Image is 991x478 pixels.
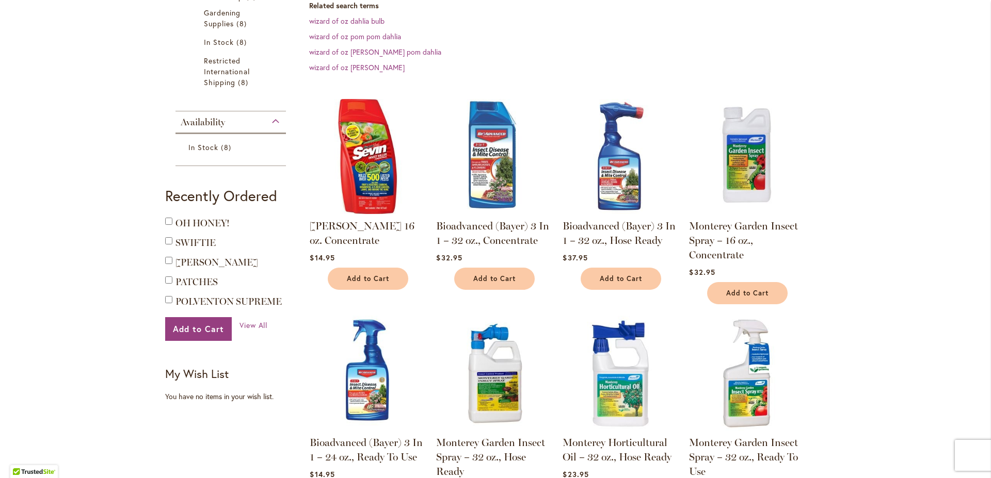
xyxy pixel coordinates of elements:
[328,268,408,290] button: Add to Cart
[238,77,250,88] span: 8
[165,186,277,205] strong: Recently Ordered
[181,117,225,128] span: Availability
[204,37,260,47] a: In Stock
[600,274,642,283] span: Add to Cart
[436,220,549,246] a: Bioadvanced (Bayer) 3 In 1 – 32 oz., Concentrate
[239,320,268,331] a: View All
[204,7,260,29] a: Gardening Supplies
[310,423,425,433] a: Bioadvanced (Bayer) 3 In 1 – 24 oz., Ready To Use
[473,274,516,283] span: Add to Cart
[204,37,234,47] span: In Stock
[436,423,551,433] a: Monterey Garden Insect Spray – 32 oz., Hose Ready
[454,268,535,290] button: Add to Cart
[310,436,423,463] a: Bioadvanced (Bayer) 3 In 1 – 24 oz., Ready To Use
[309,62,405,72] a: wizard of oz [PERSON_NAME]
[563,206,678,216] a: Bioadvanced (Bayer) 3 In 1 – 32 oz., Hose Ready
[563,220,676,246] a: Bioadvanced (Bayer) 3 In 1 – 32 oz., Hose Ready
[689,267,715,277] span: $32.95
[310,99,425,214] img: Sevin 16 oz. Concentrate
[165,366,229,381] strong: My Wish List
[236,18,249,29] span: 8
[436,99,551,214] img: Bioadvanced (Bayer) 3 In 1 – 32 oz., Concentrate
[173,323,224,334] span: Add to Cart
[309,47,441,57] a: wizard of oz [PERSON_NAME] pom dahlia
[563,423,678,433] a: Monterey Horticultural Oil – 32 oz., Hose Ready
[563,253,587,262] span: $37.95
[436,206,551,216] a: Bioadvanced (Bayer) 3 In 1 – 32 oz., Concentrate
[175,276,218,288] a: PATCHES
[221,142,233,153] span: 8
[8,441,37,470] iframe: Launch Accessibility Center
[563,99,678,214] img: Bioadvanced (Bayer) 3 In 1 – 32 oz., Hose Ready
[689,316,804,431] img: Monterey Garden Insect Spray – 32 oz., Ready To Use
[347,274,389,283] span: Add to Cart
[726,289,769,298] span: Add to Cart
[204,8,241,28] span: Gardening Supplies
[689,220,798,261] a: Monterey Garden Insect Spray – 16 oz., Concentrate
[581,268,661,290] button: Add to Cart
[309,16,385,26] a: wizard of oz dahlia bulb
[436,436,545,477] a: Monterey Garden Insect Spray – 32 oz., Hose Ready
[165,317,232,341] button: Add to Cart
[563,436,672,463] a: Monterey Horticultural Oil – 32 oz., Hose Ready
[310,206,425,216] a: Sevin 16 oz. Concentrate
[689,436,798,477] a: Monterey Garden Insect Spray – 32 oz., Ready To Use
[239,320,268,330] span: View All
[309,31,401,41] a: wizard of oz pom pom dahlia
[436,316,551,431] img: Monterey Garden Insect Spray – 32 oz., Hose Ready
[165,391,303,402] div: You have no items in your wish list.
[175,257,258,268] a: [PERSON_NAME]
[689,206,804,216] a: Monterey Garden Insect Spray – 16 oz., Concentrate
[310,316,425,431] img: Bioadvanced (Bayer) 3 In 1 – 24 oz., Ready To Use
[204,55,260,88] a: Restricted International Shipping
[310,220,414,246] a: [PERSON_NAME] 16 oz. Concentrate
[175,296,282,307] a: POLVENTON SUPREME
[707,282,788,304] button: Add to Cart
[236,37,249,47] span: 8
[204,56,250,87] span: Restricted International Shipping
[188,142,218,152] span: In Stock
[436,253,462,262] span: $32.95
[563,316,678,431] img: Monterey Horticultural Oil – 32 oz., Hose Ready
[689,423,804,433] a: Monterey Garden Insect Spray – 32 oz., Ready To Use
[689,99,804,214] img: Monterey Garden Insect Spray – 16 oz., Concentrate
[188,142,276,153] a: In Stock 8
[309,1,826,11] dt: Related search terms
[310,253,334,262] span: $14.95
[175,237,216,249] a: SWIFTIE
[175,218,230,229] a: OH HONEY!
